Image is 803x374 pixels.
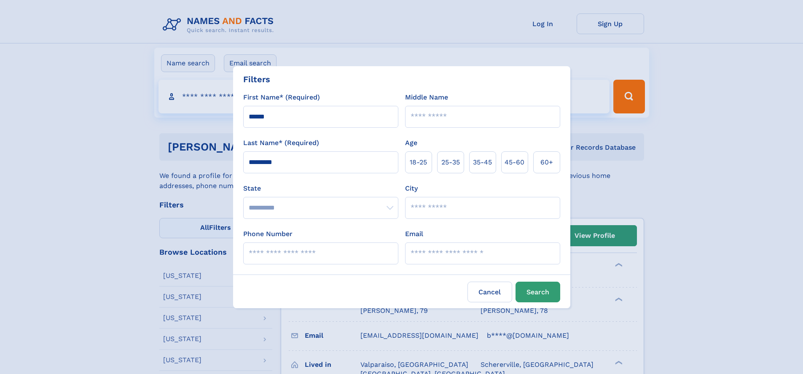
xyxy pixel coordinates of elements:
[243,92,320,102] label: First Name* (Required)
[473,157,492,167] span: 35‑45
[441,157,460,167] span: 25‑35
[505,157,524,167] span: 45‑60
[405,229,423,239] label: Email
[540,157,553,167] span: 60+
[410,157,427,167] span: 18‑25
[243,138,319,148] label: Last Name* (Required)
[405,183,418,194] label: City
[405,138,417,148] label: Age
[467,282,512,302] label: Cancel
[405,92,448,102] label: Middle Name
[516,282,560,302] button: Search
[243,183,398,194] label: State
[243,229,293,239] label: Phone Number
[243,73,270,86] div: Filters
